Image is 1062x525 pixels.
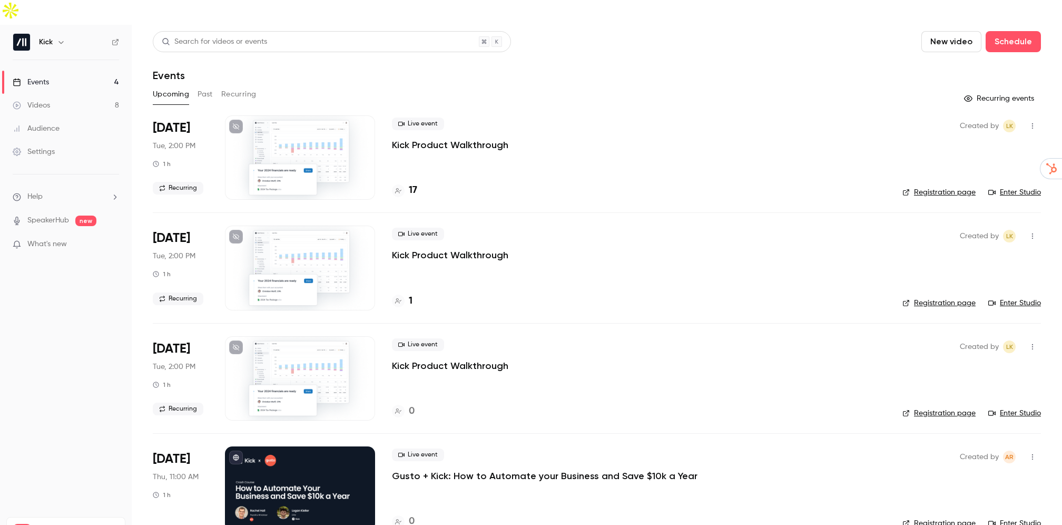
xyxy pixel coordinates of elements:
span: Created by [960,230,999,242]
img: Kick [13,34,30,51]
h6: Kick [39,37,53,47]
button: Past [198,86,213,103]
button: Recurring [221,86,257,103]
span: LK [1006,120,1013,132]
a: Kick Product Walkthrough [392,139,508,151]
button: New video [921,31,981,52]
div: 1 h [153,491,171,499]
span: Live event [392,338,444,351]
h4: 0 [409,404,415,419]
h4: 17 [409,183,417,198]
a: Enter Studio [988,298,1041,308]
li: help-dropdown-opener [13,191,119,202]
span: Recurring [153,293,203,305]
div: Sep 9 Tue, 11:00 AM (America/Los Angeles) [153,336,208,421]
span: Created by [960,120,999,132]
span: Live event [392,228,444,240]
div: Search for videos or events [162,36,267,47]
span: Thu, 11:00 AM [153,472,199,482]
span: Tue, 2:00 PM [153,141,195,151]
span: [DATE] [153,451,190,468]
span: AR [1005,451,1014,463]
h4: 1 [409,294,412,308]
span: Help [27,191,43,202]
a: 0 [392,404,415,419]
span: Andrew Roth [1003,451,1016,463]
a: Registration page [902,408,976,419]
a: Kick Product Walkthrough [392,359,508,372]
span: Created by [960,341,999,353]
h1: Events [153,69,185,82]
div: 1 h [153,270,171,278]
div: Sep 2 Tue, 11:00 AM (America/Los Angeles) [153,226,208,310]
span: Recurring [153,403,203,415]
span: What's new [27,239,67,250]
div: Aug 26 Tue, 11:00 AM (America/Los Angeles) [153,115,208,200]
a: Enter Studio [988,408,1041,419]
a: Kick Product Walkthrough [392,249,508,261]
span: Logan Kieller [1003,230,1016,242]
a: 1 [392,294,412,308]
span: Tue, 2:00 PM [153,251,195,261]
a: Registration page [902,187,976,198]
button: Upcoming [153,86,189,103]
span: [DATE] [153,230,190,247]
span: Logan Kieller [1003,341,1016,353]
div: Events [13,77,49,87]
span: Tue, 2:00 PM [153,362,195,372]
button: Recurring events [959,90,1041,107]
span: LK [1006,341,1013,353]
span: Live event [392,449,444,461]
div: 1 h [153,381,171,389]
div: Videos [13,100,50,111]
span: [DATE] [153,341,190,357]
span: new [75,216,96,226]
a: 17 [392,183,417,198]
a: Gusto + Kick: How to Automate your Business and Save $10k a Year [392,470,697,482]
span: [DATE] [153,120,190,137]
iframe: Noticeable Trigger [106,240,119,249]
div: 1 h [153,160,171,168]
div: Audience [13,123,60,134]
span: Logan Kieller [1003,120,1016,132]
span: LK [1006,230,1013,242]
a: SpeakerHub [27,215,69,226]
a: Registration page [902,298,976,308]
a: Enter Studio [988,187,1041,198]
span: Created by [960,451,999,463]
button: Schedule [986,31,1041,52]
span: Live event [392,118,444,130]
span: Recurring [153,182,203,195]
div: Settings [13,147,55,157]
